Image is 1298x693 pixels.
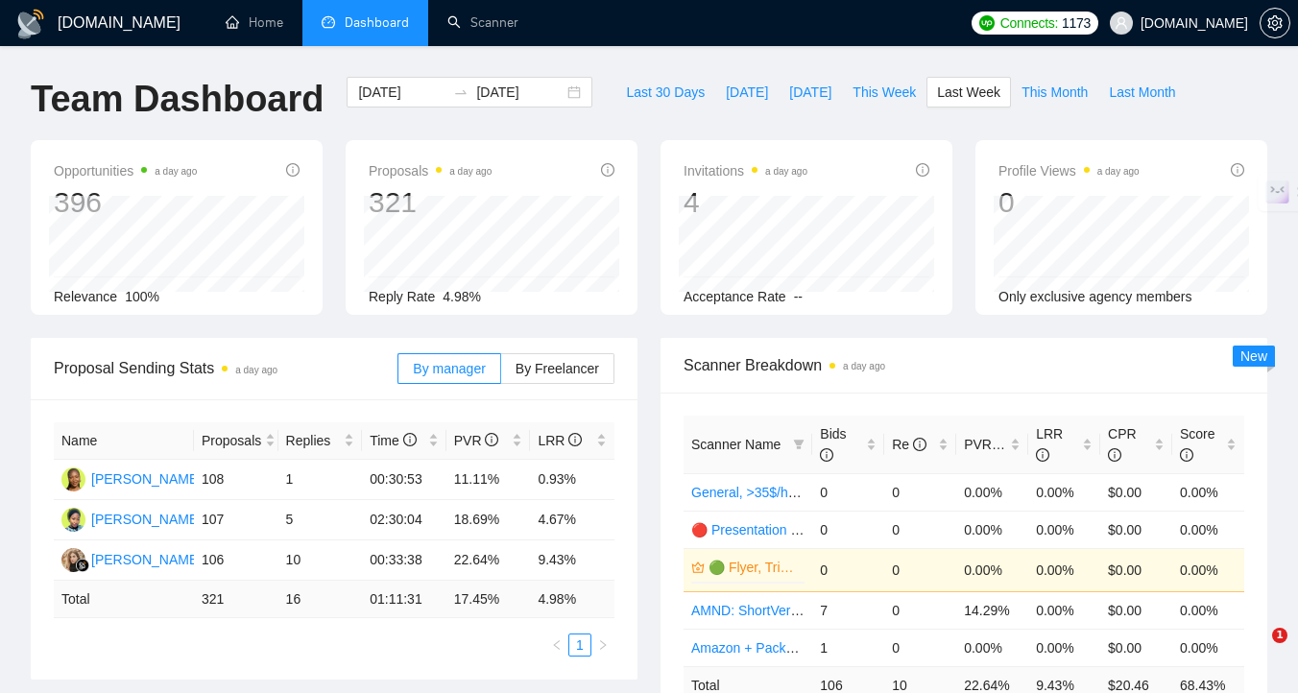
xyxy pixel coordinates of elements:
[369,184,492,221] div: 321
[358,82,445,103] input: Start date
[1028,473,1100,511] td: 0.00%
[820,426,846,463] span: Bids
[235,365,277,375] time: a day ago
[591,633,614,657] button: right
[1098,77,1186,108] button: Last Month
[194,460,278,500] td: 108
[551,639,563,651] span: left
[892,437,926,452] span: Re
[530,500,614,540] td: 4.67%
[979,15,995,31] img: upwork-logo.png
[446,460,531,500] td: 11.11%
[684,184,807,221] div: 4
[626,82,705,103] span: Last 30 Days
[793,439,805,450] span: filter
[370,433,416,448] span: Time
[956,511,1028,548] td: 0.00%
[61,551,202,566] a: KY[PERSON_NAME]
[278,540,363,581] td: 10
[812,473,884,511] td: 0
[61,470,202,486] a: D[PERSON_NAME]
[1109,82,1175,103] span: Last Month
[530,460,614,500] td: 0.93%
[998,159,1140,182] span: Profile Views
[842,77,926,108] button: This Week
[454,433,499,448] span: PVR
[1100,473,1172,511] td: $0.00
[1022,82,1088,103] span: This Month
[545,633,568,657] li: Previous Page
[956,591,1028,629] td: 14.29%
[54,159,197,182] span: Opportunities
[369,289,435,304] span: Reply Rate
[125,289,159,304] span: 100%
[530,581,614,618] td: 4.98 %
[726,82,768,103] span: [DATE]
[1100,548,1172,591] td: $0.00
[286,163,300,177] span: info-circle
[812,548,884,591] td: 0
[568,433,582,446] span: info-circle
[709,557,801,578] a: 🟢 Flyer, Triplet, Pamphlet, Hangout >36$/h, no agency
[1172,548,1244,591] td: 0.00%
[226,14,283,31] a: homeHome
[998,184,1140,221] div: 0
[453,84,469,100] span: swap-right
[443,289,481,304] span: 4.98%
[843,361,885,371] time: a day ago
[31,77,324,122] h1: Team Dashboard
[545,633,568,657] button: left
[194,422,278,460] th: Proposals
[568,633,591,657] li: 1
[956,473,1028,511] td: 0.00%
[1108,426,1137,463] span: CPR
[691,640,1012,656] a: Amazon + Package, Short prompt, >35$/h, no agency
[794,289,803,304] span: --
[601,163,614,177] span: info-circle
[15,9,46,39] img: logo
[1115,16,1128,30] span: user
[779,77,842,108] button: [DATE]
[369,159,492,182] span: Proposals
[937,82,1000,103] span: Last Week
[691,561,705,574] span: crown
[413,361,485,376] span: By manager
[516,361,599,376] span: By Freelancer
[789,430,808,459] span: filter
[1172,511,1244,548] td: 0.00%
[362,540,446,581] td: 00:33:38
[61,467,85,491] img: D
[1097,166,1140,177] time: a day ago
[91,549,202,570] div: [PERSON_NAME]
[789,82,831,103] span: [DATE]
[1062,12,1091,34] span: 1173
[884,629,956,666] td: 0
[913,438,926,451] span: info-circle
[61,508,85,532] img: AO
[1036,448,1049,462] span: info-circle
[476,82,564,103] input: End date
[926,77,1011,108] button: Last Week
[61,548,85,572] img: KY
[1100,629,1172,666] td: $0.00
[597,639,609,651] span: right
[1240,348,1267,364] span: New
[691,485,857,500] a: General, >35$/h, no agency
[278,581,363,618] td: 16
[884,591,956,629] td: 0
[684,159,807,182] span: Invitations
[1260,15,1290,31] a: setting
[446,581,531,618] td: 17.45 %
[447,14,518,31] a: searchScanner
[1233,628,1279,674] iframe: Intercom live chat
[54,581,194,618] td: Total
[691,522,901,538] a: 🔴 Presentation >35$/h, no agency
[1172,473,1244,511] td: 0.00%
[820,448,833,462] span: info-circle
[765,166,807,177] time: a day ago
[1100,511,1172,548] td: $0.00
[54,184,197,221] div: 396
[278,422,363,460] th: Replies
[1011,77,1098,108] button: This Month
[155,166,197,177] time: a day ago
